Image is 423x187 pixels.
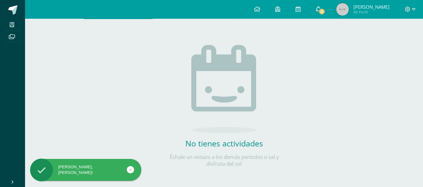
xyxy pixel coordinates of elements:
[318,8,325,15] span: 11
[191,45,257,133] img: no_activities.png
[162,154,287,167] p: Échale un vistazo a los demás períodos o sal y disfruta del sol
[30,164,141,175] div: [PERSON_NAME], [PERSON_NAME]!
[353,9,389,15] span: Mi Perfil
[353,4,389,10] span: [PERSON_NAME]
[162,138,287,149] h2: No tienes actividades
[336,3,349,16] img: 45x45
